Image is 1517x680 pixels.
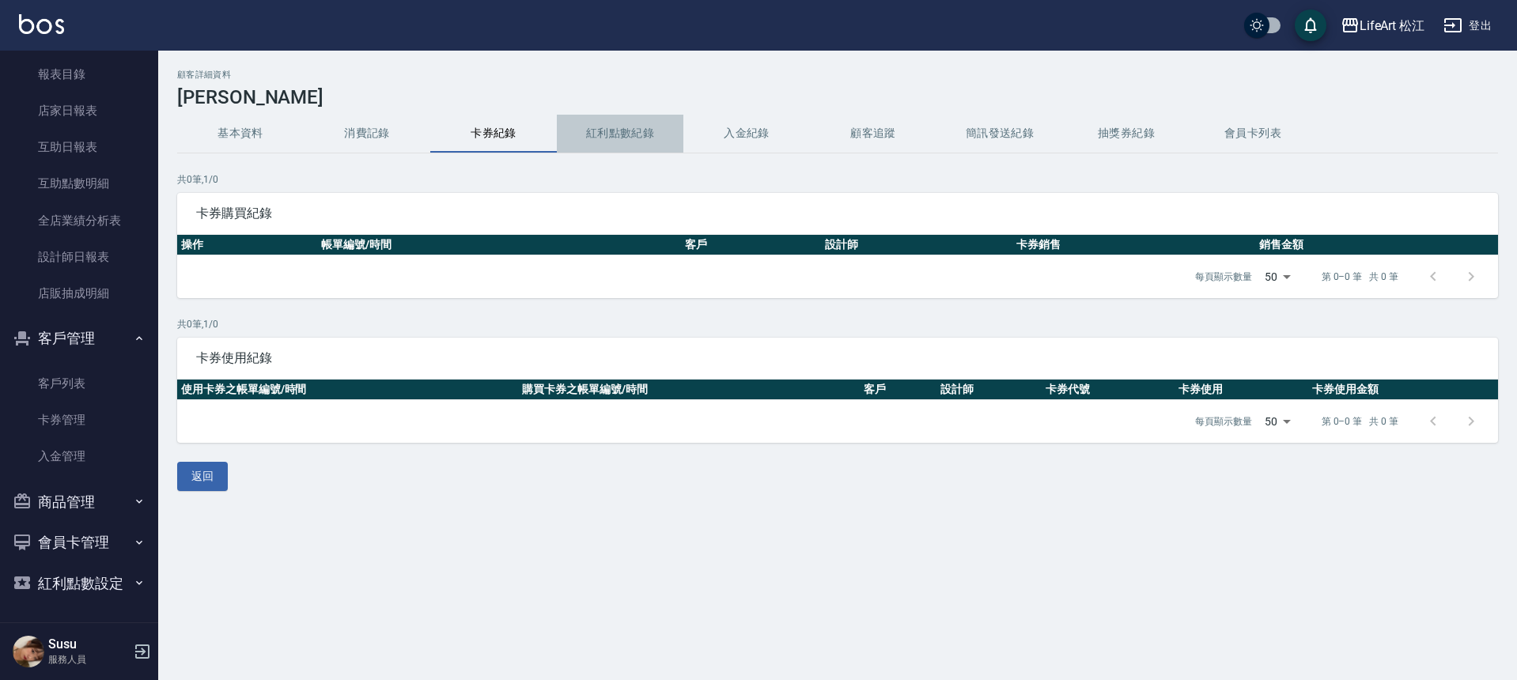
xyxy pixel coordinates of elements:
[430,115,557,153] button: 卡券紀錄
[317,235,681,255] th: 帳單編號/時間
[1437,11,1498,40] button: 登出
[1195,414,1252,429] p: 每頁顯示數量
[6,563,152,604] button: 紅利點數設定
[518,380,859,400] th: 購買卡券之帳單編號/時間
[1255,235,1498,255] th: 銷售金額
[177,172,1498,187] p: 共 0 筆, 1 / 0
[48,637,129,652] h5: Susu
[860,380,936,400] th: 客戶
[177,380,518,400] th: 使用卡券之帳單編號/時間
[177,115,304,153] button: 基本資料
[810,115,936,153] button: 顧客追蹤
[6,275,152,312] a: 店販抽成明細
[6,239,152,275] a: 設計師日報表
[6,56,152,93] a: 報表目錄
[177,317,1498,331] p: 共 0 筆, 1 / 0
[48,652,129,667] p: 服務人員
[6,318,152,359] button: 客戶管理
[936,115,1063,153] button: 簡訊發送紀錄
[6,482,152,523] button: 商品管理
[196,350,1479,366] span: 卡券使用紀錄
[304,115,430,153] button: 消費記錄
[6,202,152,239] a: 全店業績分析表
[1190,115,1316,153] button: 會員卡列表
[6,522,152,563] button: 會員卡管理
[683,115,810,153] button: 入金紀錄
[1042,380,1175,400] th: 卡券代號
[1295,9,1326,41] button: save
[6,438,152,474] a: 入金管理
[1063,115,1190,153] button: 抽獎券紀錄
[6,93,152,129] a: 店家日報表
[196,206,1479,221] span: 卡券購買紀錄
[1322,414,1398,429] p: 第 0–0 筆 共 0 筆
[6,402,152,438] a: 卡券管理
[681,235,821,255] th: 客戶
[1175,380,1308,400] th: 卡券使用
[1195,270,1252,284] p: 每頁顯示數量
[936,380,1042,400] th: 設計師
[1012,235,1255,255] th: 卡券銷售
[1258,400,1296,443] div: 50
[821,235,1012,255] th: 設計師
[1322,270,1398,284] p: 第 0–0 筆 共 0 筆
[6,365,152,402] a: 客戶列表
[13,636,44,667] img: Person
[19,14,64,34] img: Logo
[177,462,228,491] button: 返回
[1308,380,1498,400] th: 卡券使用金額
[177,235,317,255] th: 操作
[6,129,152,165] a: 互助日報表
[177,70,1498,80] h2: 顧客詳細資料
[177,86,1498,108] h3: [PERSON_NAME]
[557,115,683,153] button: 紅利點數紀錄
[1258,255,1296,298] div: 50
[1334,9,1432,42] button: LifeArt 松江
[1360,16,1425,36] div: LifeArt 松江
[6,165,152,202] a: 互助點數明細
